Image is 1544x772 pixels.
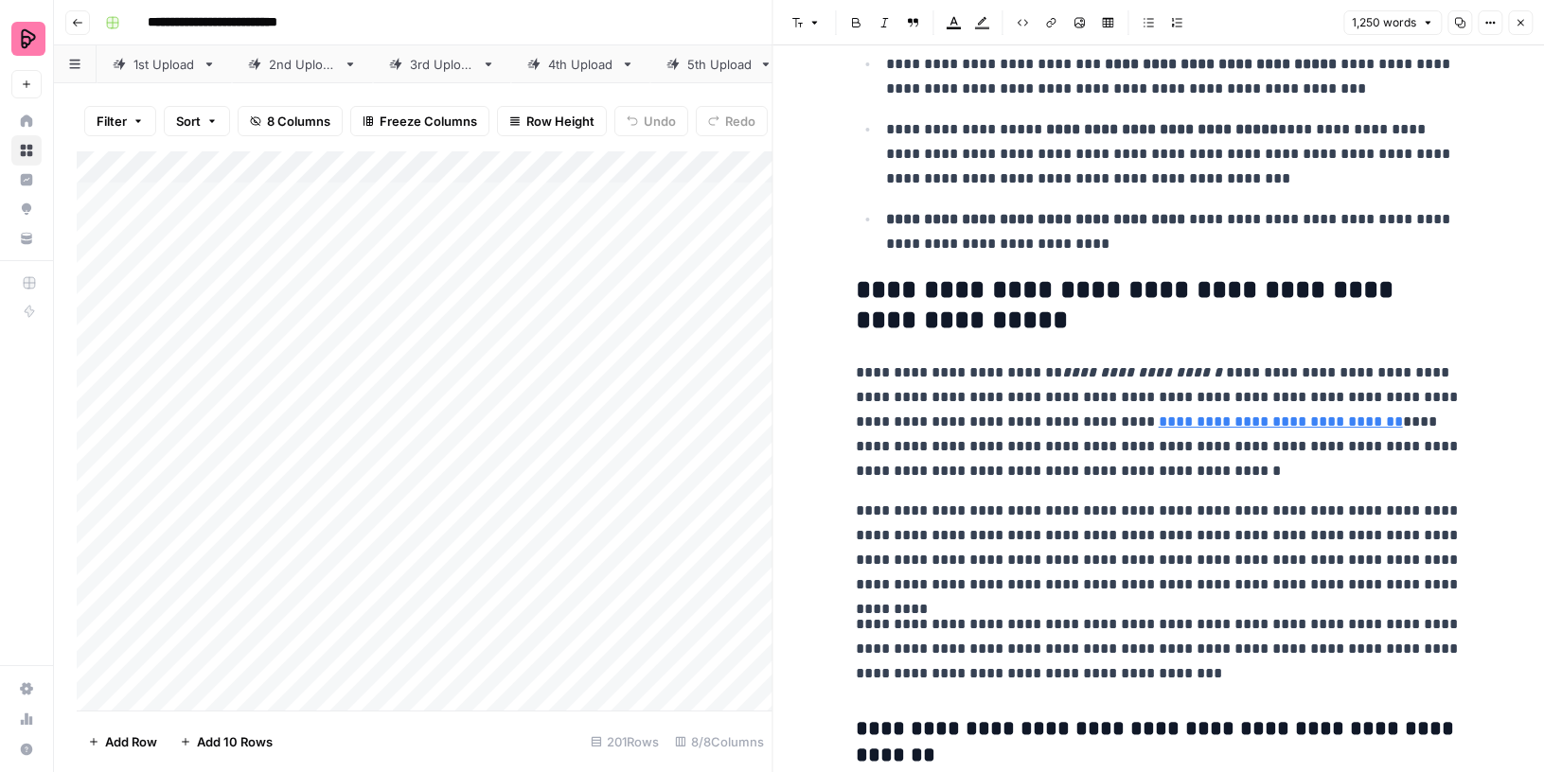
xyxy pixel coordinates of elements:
[267,112,330,131] span: 8 Columns
[614,106,688,136] button: Undo
[511,45,650,83] a: 4th Upload
[1343,10,1442,35] button: 1,250 words
[11,194,42,224] a: Opportunities
[164,106,230,136] button: Sort
[11,22,45,56] img: Preply Logo
[105,732,157,751] span: Add Row
[11,165,42,195] a: Insights
[77,727,169,757] button: Add Row
[11,135,42,166] a: Browse
[11,704,42,734] a: Usage
[11,15,42,62] button: Workspace: Preply
[11,734,42,764] button: Help + Support
[84,106,156,136] button: Filter
[169,727,284,757] button: Add 10 Rows
[497,106,607,136] button: Row Height
[650,45,789,83] a: 5th Upload
[644,112,676,131] span: Undo
[133,55,195,74] div: 1st Upload
[380,112,477,131] span: Freeze Columns
[269,55,336,74] div: 2nd Upload
[11,674,42,704] a: Settings
[373,45,511,83] a: 3rd Upload
[11,106,42,136] a: Home
[97,112,127,131] span: Filter
[583,727,667,757] div: 201 Rows
[97,45,232,83] a: 1st Upload
[696,106,768,136] button: Redo
[350,106,489,136] button: Freeze Columns
[238,106,343,136] button: 8 Columns
[526,112,595,131] span: Row Height
[197,732,273,751] span: Add 10 Rows
[687,55,752,74] div: 5th Upload
[11,223,42,254] a: Your Data
[725,112,755,131] span: Redo
[232,45,373,83] a: 2nd Upload
[548,55,613,74] div: 4th Upload
[667,727,772,757] div: 8/8 Columns
[176,112,201,131] span: Sort
[410,55,474,74] div: 3rd Upload
[1352,14,1416,31] span: 1,250 words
